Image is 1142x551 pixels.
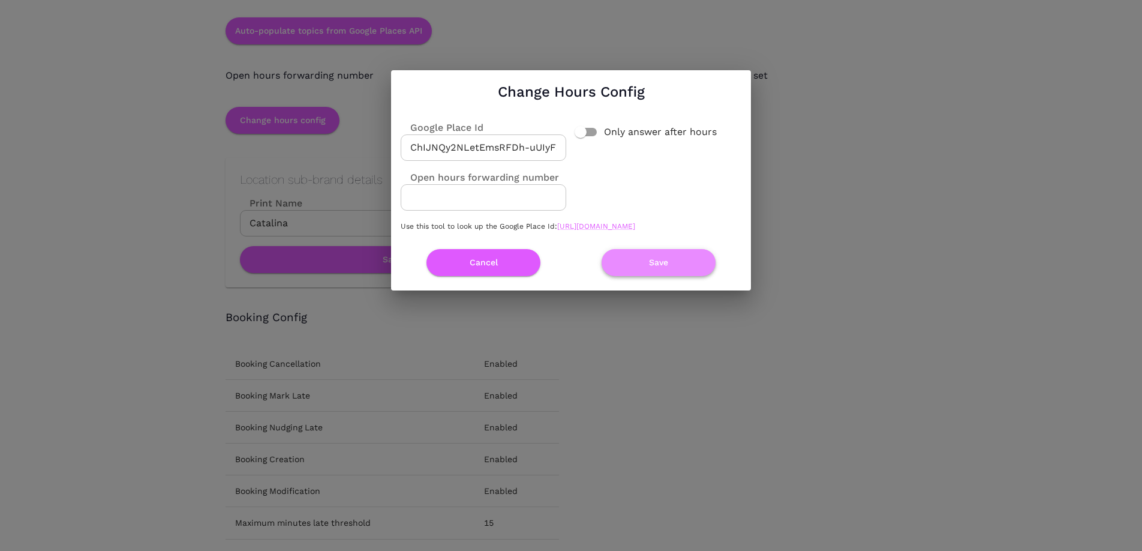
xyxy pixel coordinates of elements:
[602,249,716,276] button: Save
[498,80,645,104] h1: Change Hours Config
[401,170,559,184] label: Open hours forwarding number
[426,249,540,276] button: Cancel
[604,125,717,139] span: Only answer after hours
[401,121,483,134] label: Google Place Id
[557,222,635,230] a: [URL][DOMAIN_NAME]
[401,220,741,232] p: Use this tool to look up the Google Place Id:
